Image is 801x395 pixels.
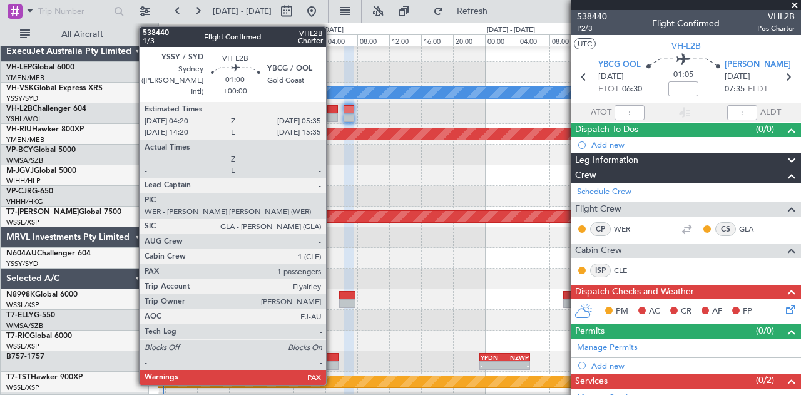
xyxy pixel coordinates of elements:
a: VH-RIUHawker 800XP [6,126,84,133]
span: VP-BCY [6,146,33,154]
div: 00:00 [485,34,517,46]
span: (0/0) [756,324,774,337]
div: Add new [591,361,795,371]
span: All Aircraft [33,30,132,39]
div: 08:00 [165,34,197,46]
span: Pos Charter [757,23,795,34]
a: WMSA/SZB [6,321,43,331]
span: 07:35 [725,83,745,96]
a: T7-ELLYG-550 [6,312,55,319]
a: YSHL/WOL [6,115,42,124]
a: N8998KGlobal 6000 [6,291,78,299]
a: WSSL/XSP [6,342,39,351]
span: ETOT [598,83,619,96]
span: Services [575,374,608,389]
span: Refresh [446,7,499,16]
span: N604AU [6,250,37,257]
span: VH-VSK [6,85,34,92]
div: [DATE] - [DATE] [161,25,209,36]
a: YSSY/SYD [6,94,38,103]
span: Dispatch To-Dos [575,123,638,137]
span: [DATE] - [DATE] [213,6,272,17]
span: Crew [575,168,596,183]
span: ATOT [591,106,611,119]
div: - [481,362,505,369]
span: VH-RIU [6,126,32,133]
span: ELDT [748,83,768,96]
div: 12:00 [389,34,421,46]
a: T7-RICGlobal 6000 [6,332,72,340]
a: CLE [614,265,642,276]
button: Refresh [427,1,503,21]
a: WER [614,223,642,235]
div: 08:00 [357,34,389,46]
div: ISP [590,264,611,277]
button: UTC [574,38,596,49]
a: YSSY/SYD [6,259,38,269]
a: VP-CJRG-650 [6,188,53,195]
span: VH-L2B [671,39,701,53]
span: VH-LEP [6,64,32,71]
a: Manage Permits [577,342,638,354]
a: VH-LEPGlobal 6000 [6,64,74,71]
div: YPDN [481,354,505,361]
span: VH-L2B [6,105,33,113]
div: 20:00 [262,34,293,46]
span: M-JGVJ [6,167,34,175]
div: 00:00 [293,34,325,46]
div: Add new [591,140,795,150]
span: Cabin Crew [575,244,622,258]
span: B757-1 [6,353,31,361]
div: NZWP [505,354,529,361]
span: FP [743,305,752,318]
a: M-JGVJGlobal 5000 [6,167,76,175]
div: 12:00 [197,34,229,46]
span: CR [681,305,691,318]
a: YMEN/MEB [6,73,44,83]
button: All Aircraft [14,24,136,44]
span: (0/0) [756,123,774,136]
span: Permits [575,324,605,339]
a: Schedule Crew [577,186,631,198]
span: Dispatch Checks and Weather [575,285,694,299]
div: CP [590,222,611,236]
span: N8998K [6,291,35,299]
a: WSSL/XSP [6,300,39,310]
div: [DATE] - [DATE] [487,25,535,36]
span: T7-[PERSON_NAME] [6,208,79,216]
a: YMEN/MEB [6,135,44,145]
span: PM [616,305,628,318]
a: VH-VSKGlobal Express XRS [6,85,103,92]
a: N604AUChallenger 604 [6,250,91,257]
span: [PERSON_NAME] [725,59,791,71]
span: Leg Information [575,153,638,168]
a: VP-BCYGlobal 5000 [6,146,76,154]
span: VHL2B [757,10,795,23]
div: 20:00 [453,34,485,46]
span: Flight Crew [575,202,621,217]
a: WIHH/HLP [6,177,41,186]
div: 04:00 [518,34,549,46]
span: T7-TST [6,374,31,381]
div: 16:00 [229,34,261,46]
span: (0/2) [756,374,774,387]
a: VH-L2BChallenger 604 [6,105,86,113]
a: T7-[PERSON_NAME]Global 7500 [6,208,121,216]
span: YBCG OOL [598,59,641,71]
input: Trip Number [38,2,110,21]
a: WSSL/XSP [6,383,39,392]
input: --:-- [615,105,645,120]
a: WSSL/XSP [6,218,39,227]
a: WMSA/SZB [6,156,43,165]
a: VHHH/HKG [6,197,43,207]
a: GLA [739,223,767,235]
span: 01:05 [673,69,693,81]
span: AC [649,305,660,318]
span: [DATE] [598,71,624,83]
div: - [505,362,529,369]
span: 538440 [577,10,607,23]
span: VP-CJR [6,188,32,195]
div: [DATE] - [DATE] [295,25,344,36]
div: CS [715,222,736,236]
div: Flight Confirmed [652,17,720,30]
